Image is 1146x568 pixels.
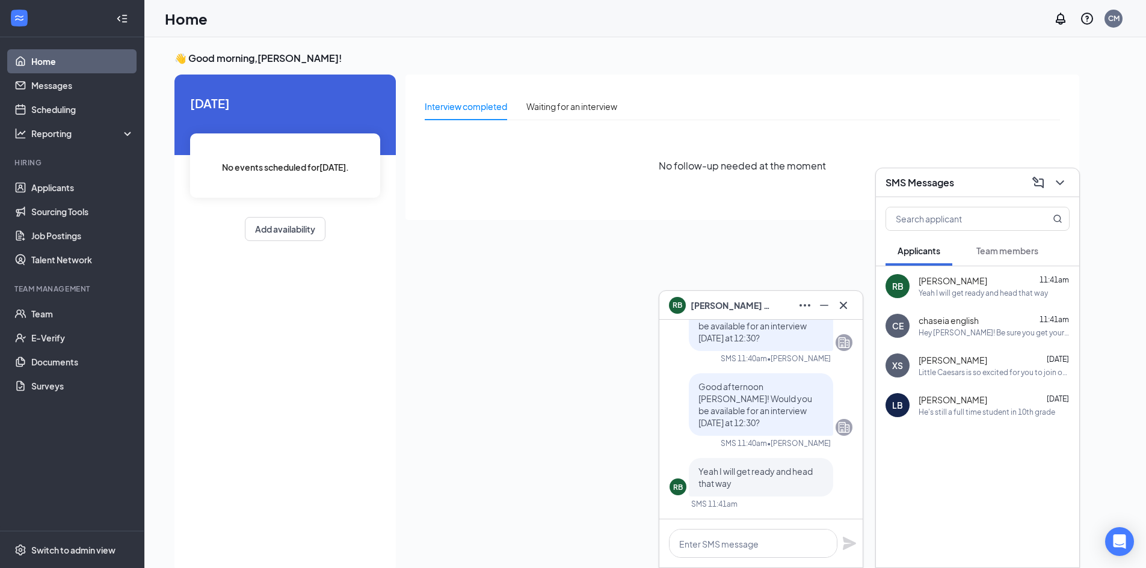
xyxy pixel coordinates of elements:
div: SMS 11:41am [691,499,738,509]
span: 11:41am [1040,315,1069,324]
a: Job Postings [31,224,134,248]
span: [DATE] [1047,394,1069,403]
a: Surveys [31,374,134,398]
svg: Analysis [14,127,26,139]
span: [PERSON_NAME] [919,275,987,287]
span: • [PERSON_NAME] [767,438,831,448]
span: Applicants [898,245,940,256]
div: RB [673,482,683,492]
a: Applicants [31,176,134,200]
button: ComposeMessage [1029,173,1048,192]
input: Search applicant [886,207,1029,230]
svg: Collapse [116,13,128,25]
div: Team Management [14,284,132,294]
span: [PERSON_NAME] Brown [691,299,775,312]
a: Team [31,302,134,326]
div: Little Caesars is so excited for you to join our team! Do you know anyone else who might be inter... [919,367,1070,377]
span: [DATE] [1047,355,1069,364]
button: Add availability [245,217,325,241]
span: Team members [976,245,1038,256]
svg: QuestionInfo [1080,11,1094,26]
div: RB [892,280,904,292]
span: [DATE] [190,94,380,112]
span: [PERSON_NAME] [919,354,987,366]
div: Interview completed [425,100,507,113]
div: Open Intercom Messenger [1105,527,1134,556]
svg: Cross [836,298,851,313]
svg: Settings [14,544,26,556]
svg: ComposeMessage [1031,176,1046,190]
button: Ellipses [795,296,815,315]
a: Messages [31,73,134,97]
h3: 👋 Good morning, [PERSON_NAME] ! [174,52,1079,65]
svg: MagnifyingGlass [1053,214,1062,224]
div: Yeah I will get ready and head that way [919,288,1048,298]
svg: WorkstreamLogo [13,12,25,24]
svg: Notifications [1053,11,1068,26]
a: Scheduling [31,97,134,121]
svg: Ellipses [798,298,812,313]
span: chaseia english [919,314,979,326]
svg: Company [837,335,851,350]
div: Hiring [14,157,132,168]
div: Hey [PERSON_NAME]! Be sure you get your bank account situated before your shift [DATE] at 4 PM! T... [919,328,1070,338]
div: SMS 11:40am [721,438,767,448]
a: Talent Network [31,248,134,272]
button: ChevronDown [1050,173,1070,192]
div: CE [892,320,904,332]
h1: Home [165,8,208,29]
div: Reporting [31,127,135,139]
svg: Plane [842,536,857,551]
div: Switch to admin view [31,544,116,556]
div: LB [892,399,903,411]
span: • [PERSON_NAME] [767,353,831,364]
svg: Minimize [817,298,831,313]
span: [PERSON_NAME] [919,394,987,406]
span: Yeah I will get ready and head that way [698,466,813,489]
span: Good afternoon [PERSON_NAME]! Would you be available for an interview [DATE] at 12:30? [698,381,812,428]
span: No events scheduled for [DATE] . [222,160,349,174]
div: SMS 11:40am [721,353,767,364]
span: 11:41am [1040,275,1069,284]
h3: SMS Messages [886,176,954,189]
span: No follow-up needed at the moment [659,158,826,173]
div: CM [1108,13,1120,23]
button: Minimize [815,296,834,315]
div: XS [892,359,903,371]
div: He's still a full time student in 10th grade [919,407,1055,417]
a: Documents [31,350,134,374]
div: Waiting for an interview [526,100,617,113]
svg: Company [837,420,851,435]
a: E-Verify [31,326,134,350]
svg: ChevronDown [1053,176,1067,190]
a: Sourcing Tools [31,200,134,224]
a: Home [31,49,134,73]
button: Cross [834,296,853,315]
